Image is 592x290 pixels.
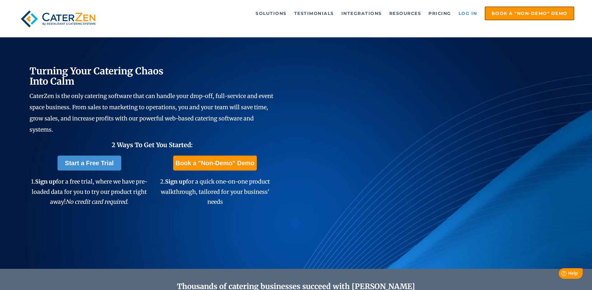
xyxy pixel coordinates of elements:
span: CaterZen is the only catering software that can handle your drop-off, full-service and event spac... [30,92,273,133]
span: 2 Ways To Get You Started: [112,141,193,149]
span: Sign up [35,178,56,185]
iframe: Help widget launcher [537,266,585,283]
a: Log in [456,7,480,20]
span: Turning Your Catering Chaos Into Calm [30,65,164,87]
a: Solutions [252,7,290,20]
a: Testimonials [291,7,337,20]
a: Book a "Non-Demo" Demo [173,156,257,171]
div: Navigation Menu [113,7,574,20]
a: Book a "Non-Demo" Demo [485,7,574,20]
a: Start a Free Trial [58,156,121,171]
em: No credit card required. [66,198,128,205]
a: Resources [386,7,424,20]
a: Pricing [425,7,454,20]
span: 1. for a free trial, where we have pre-loaded data for you to try our product right away! [31,178,147,205]
span: 2. for a quick one-on-one product walkthrough, tailored for your business' needs [160,178,270,205]
span: Sign up [165,178,186,185]
a: Integrations [338,7,385,20]
img: caterzen [18,7,99,31]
